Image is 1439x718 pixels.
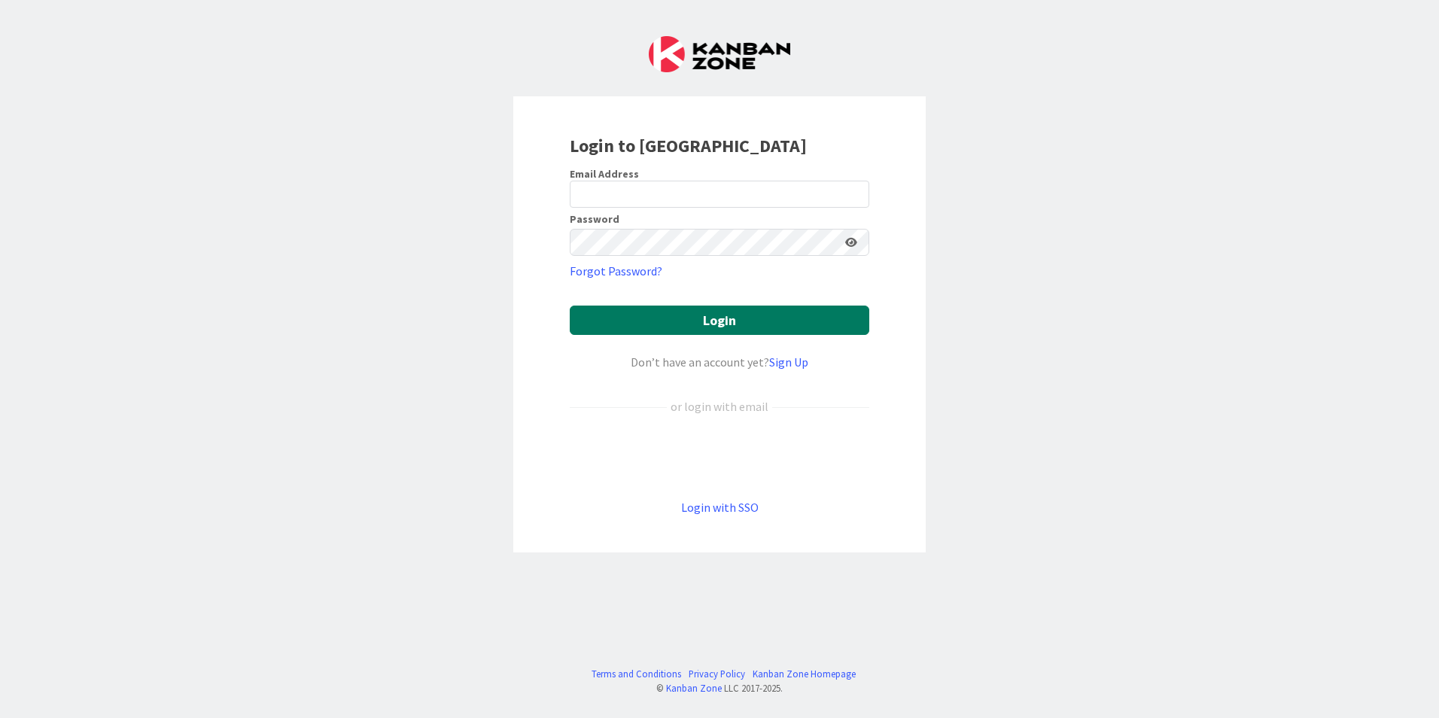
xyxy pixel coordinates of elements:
div: © LLC 2017- 2025 . [584,681,856,695]
button: Login [570,306,869,335]
a: Login with SSO [681,500,759,515]
div: Don’t have an account yet? [570,353,869,371]
img: Kanban Zone [649,36,790,72]
a: Kanban Zone [666,682,722,694]
a: Sign Up [769,354,808,370]
a: Terms and Conditions [592,667,681,681]
label: Email Address [570,167,639,181]
b: Login to [GEOGRAPHIC_DATA] [570,134,807,157]
label: Password [570,214,619,224]
iframe: Sign in with Google Button [562,440,877,473]
a: Kanban Zone Homepage [753,667,856,681]
div: or login with email [667,397,772,415]
a: Forgot Password? [570,262,662,280]
a: Privacy Policy [689,667,745,681]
